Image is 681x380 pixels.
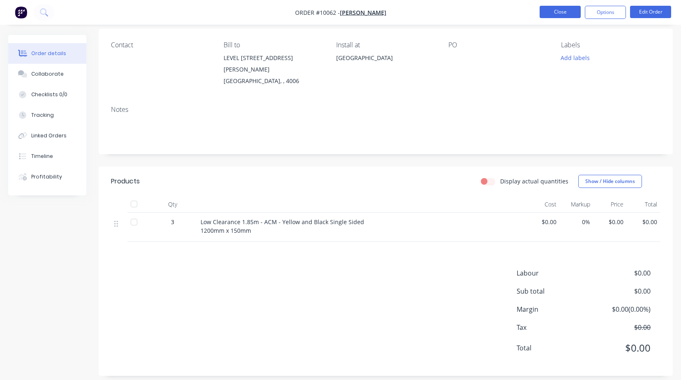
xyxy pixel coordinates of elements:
span: $0.00 [597,218,624,226]
button: Order details [8,43,86,64]
div: Total [627,196,660,213]
div: Products [111,176,140,186]
div: PO [448,41,548,49]
div: Collaborate [31,70,64,78]
button: Checklists 0/0 [8,84,86,105]
div: Price [593,196,627,213]
button: Collaborate [8,64,86,84]
div: Markup [560,196,593,213]
span: $0.00 ( 0.00 %) [590,304,651,314]
span: Order #10062 - [295,9,340,16]
span: Tax [517,322,590,332]
button: Tracking [8,105,86,125]
div: [GEOGRAPHIC_DATA] [336,52,436,79]
div: [GEOGRAPHIC_DATA], , 4006 [224,75,323,87]
div: Install at [336,41,436,49]
button: Close [540,6,581,18]
div: LEVEL [STREET_ADDRESS][PERSON_NAME][GEOGRAPHIC_DATA], , 4006 [224,52,323,87]
div: [GEOGRAPHIC_DATA] [336,52,436,64]
button: Show / Hide columns [578,175,642,188]
div: Cost [526,196,560,213]
button: Edit Order [630,6,671,18]
a: [PERSON_NAME] [340,9,386,16]
div: Labels [561,41,660,49]
button: Linked Orders [8,125,86,146]
button: Options [585,6,626,19]
div: Timeline [31,153,53,160]
span: 3 [171,218,174,226]
div: LEVEL [STREET_ADDRESS][PERSON_NAME] [224,52,323,75]
button: Add labels [556,52,594,63]
div: Bill to [224,41,323,49]
div: Tracking [31,111,54,119]
span: Low Clearance 1.85m - ACM - Yellow and Black Single Sided 1200mm x 150mm [201,218,364,234]
span: Total [517,343,590,353]
div: Notes [111,106,660,114]
div: Order details [31,50,66,57]
span: $0.00 [590,341,651,355]
div: Profitability [31,173,62,181]
span: Sub total [517,286,590,296]
div: Checklists 0/0 [31,91,67,98]
span: 0% [563,218,590,226]
span: Labour [517,268,590,278]
button: Profitability [8,167,86,187]
label: Display actual quantities [500,177,568,185]
span: $0.00 [590,322,651,332]
span: $0.00 [590,286,651,296]
img: Factory [15,6,27,19]
span: $0.00 [590,268,651,278]
span: $0.00 [630,218,657,226]
div: Contact [111,41,210,49]
div: Qty [148,196,197,213]
div: Linked Orders [31,132,67,139]
button: Timeline [8,146,86,167]
span: $0.00 [529,218,556,226]
span: Margin [517,304,590,314]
